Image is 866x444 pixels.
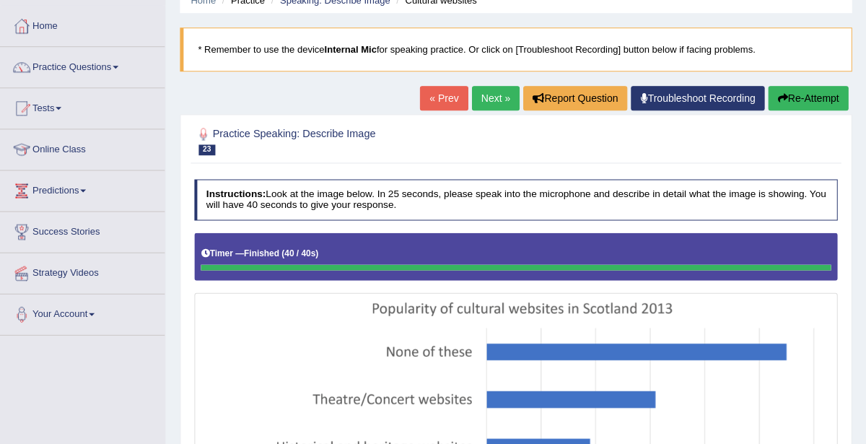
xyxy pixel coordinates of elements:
[1,170,165,206] a: Predictions
[325,44,377,55] b: Internal Mic
[316,248,319,258] b: )
[1,212,165,248] a: Success Stories
[1,6,165,42] a: Home
[282,248,285,258] b: (
[472,86,520,110] a: Next »
[768,86,848,110] button: Re-Attempt
[245,248,280,258] b: Finished
[420,86,468,110] a: « Prev
[195,179,838,220] h4: Look at the image below. In 25 seconds, please speak into the microphone and describe in detail w...
[1,129,165,165] a: Online Class
[199,144,216,155] span: 23
[180,27,852,71] blockquote: * Remember to use the device for speaking practice. Or click on [Troubleshoot Recording] button b...
[201,248,318,258] h5: Timer —
[195,125,593,155] h2: Practice Speaking: Describe Image
[523,86,627,110] button: Report Question
[1,88,165,124] a: Tests
[1,47,165,83] a: Practice Questions
[1,253,165,289] a: Strategy Videos
[206,188,266,199] b: Instructions:
[1,294,165,330] a: Your Account
[285,248,316,258] b: 40 / 40s
[631,86,764,110] a: Troubleshoot Recording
